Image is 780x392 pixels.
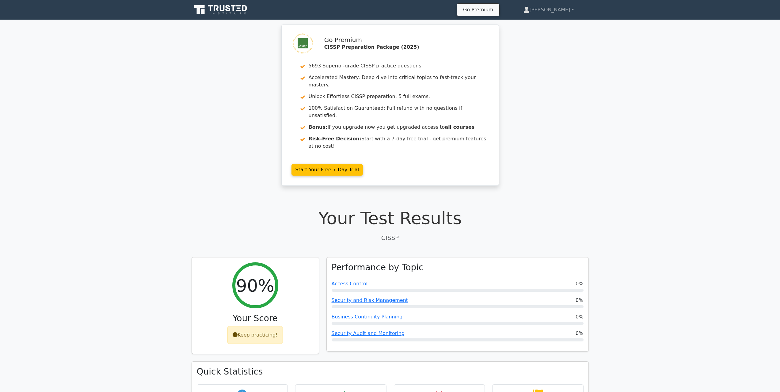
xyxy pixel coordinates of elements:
[332,281,368,287] a: Access Control
[332,262,424,273] h3: Performance by Topic
[459,6,497,14] a: Go Premium
[197,313,314,324] h3: Your Score
[332,314,403,320] a: Business Continuity Planning
[576,313,583,321] span: 0%
[227,326,283,344] div: Keep practicing!
[576,330,583,337] span: 0%
[576,280,583,287] span: 0%
[576,297,583,304] span: 0%
[236,275,274,296] h2: 90%
[332,297,408,303] a: Security and Risk Management
[197,367,584,377] h3: Quick Statistics
[192,233,589,242] p: CISSP
[291,164,363,176] a: Start Your Free 7-Day Trial
[509,4,589,16] a: [PERSON_NAME]
[192,208,589,228] h1: Your Test Results
[332,330,405,336] a: Security Audit and Monitoring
